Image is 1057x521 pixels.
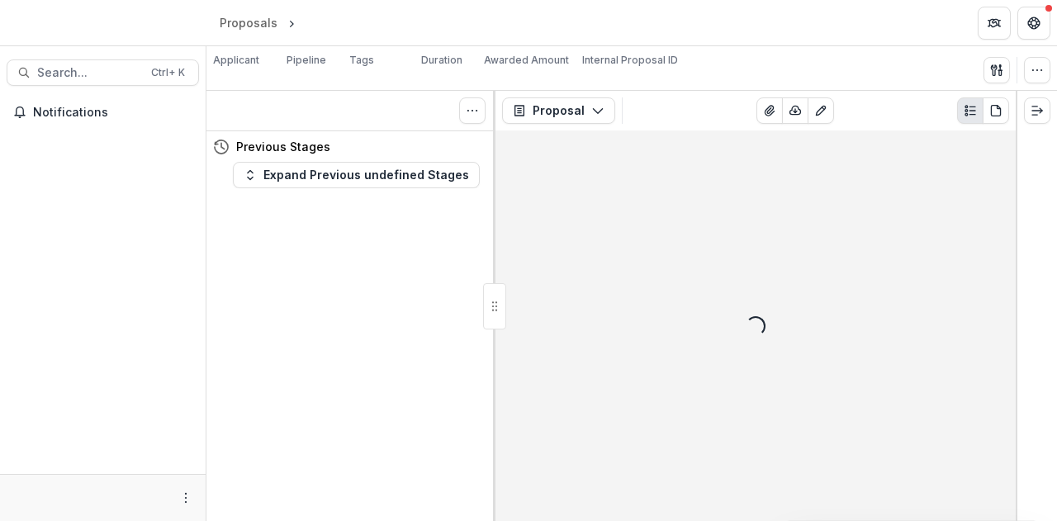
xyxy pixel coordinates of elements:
p: Applicant [213,53,259,68]
button: Search... [7,59,199,86]
p: Tags [349,53,374,68]
p: Internal Proposal ID [582,53,678,68]
a: Proposals [213,11,284,35]
button: Partners [978,7,1011,40]
button: Notifications [7,99,199,126]
div: Proposals [220,14,277,31]
button: More [176,488,196,508]
button: Expand Previous undefined Stages [233,162,480,188]
span: Search... [37,66,141,80]
button: Proposal [502,97,615,124]
p: Duration [421,53,462,68]
p: Pipeline [287,53,326,68]
button: Plaintext view [957,97,984,124]
button: View Attached Files [756,97,783,124]
nav: breadcrumb [213,11,369,35]
span: Notifications [33,106,192,120]
button: Expand right [1024,97,1050,124]
p: Awarded Amount [484,53,569,68]
h4: Previous Stages [236,138,330,155]
button: PDF view [983,97,1009,124]
div: Ctrl + K [148,64,188,82]
button: Toggle View Cancelled Tasks [459,97,486,124]
button: Get Help [1017,7,1050,40]
button: Edit as form [808,97,834,124]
